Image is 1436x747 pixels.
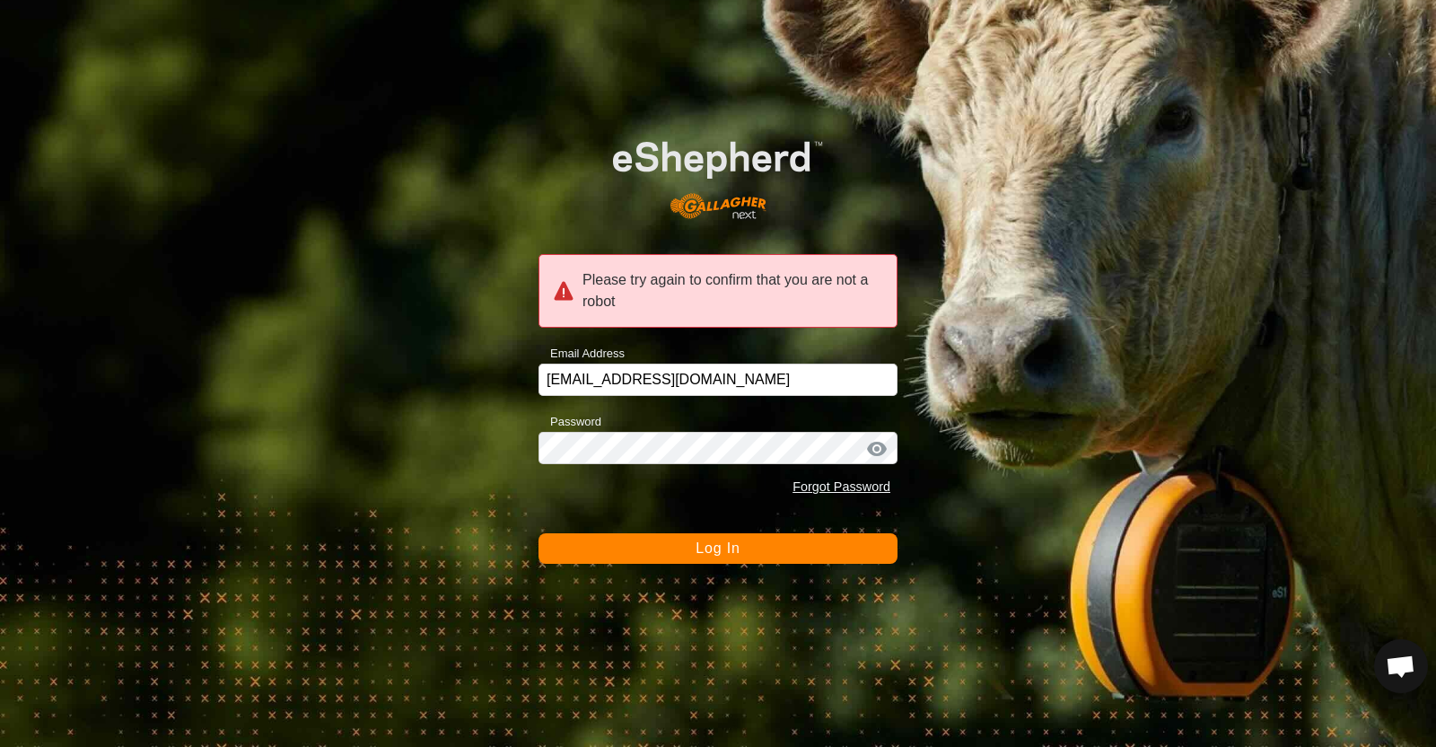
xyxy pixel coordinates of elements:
[1374,639,1428,693] div: Open chat
[574,111,862,233] img: E-shepherd Logo
[538,254,897,328] div: Please try again to confirm that you are not a robot
[538,533,897,564] button: Log In
[538,345,625,363] label: Email Address
[792,479,890,494] a: Forgot Password
[538,364,897,396] input: Email Address
[696,540,740,556] span: Log In
[538,413,601,431] label: Password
